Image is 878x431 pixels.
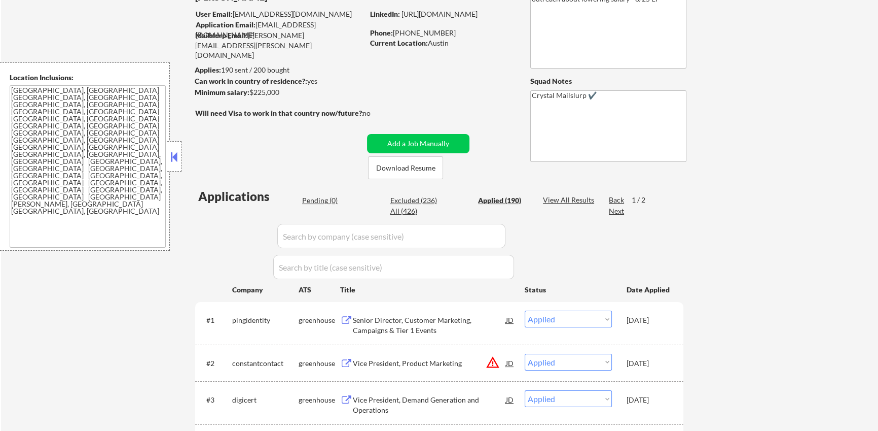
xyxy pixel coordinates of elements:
strong: LinkedIn: [370,10,400,18]
div: 1 / 2 [632,195,655,205]
div: [PHONE_NUMBER] [370,28,514,38]
strong: Minimum salary: [195,88,249,96]
div: yes [195,76,360,86]
div: View All Results [543,195,597,205]
div: Applied (190) [478,195,529,206]
div: Austin [370,38,514,48]
div: Location Inclusions: [10,73,166,83]
div: Date Applied [627,285,671,295]
div: Company [232,285,299,295]
div: Vice President, Product Marketing [353,358,506,369]
div: Excluded (236) [390,195,441,206]
div: constantcontact [232,358,299,369]
a: [URL][DOMAIN_NAME] [401,10,478,18]
strong: Applies: [195,65,221,74]
div: #1 [206,315,224,325]
div: greenhouse [299,315,340,325]
div: Title [340,285,515,295]
div: [DATE] [627,358,671,369]
div: Squad Notes [530,76,686,86]
input: Search by company (case sensitive) [277,224,505,248]
div: All (426) [390,206,441,216]
div: no [362,108,391,118]
div: 190 sent / 200 bought [195,65,363,75]
button: Add a Job Manually [367,134,469,153]
div: [EMAIL_ADDRESS][DOMAIN_NAME] [196,9,363,19]
input: Search by title (case sensitive) [273,255,514,279]
div: #2 [206,358,224,369]
div: JD [505,390,515,409]
strong: Phone: [370,28,393,37]
div: $225,000 [195,87,363,97]
div: pingidentity [232,315,299,325]
strong: User Email: [196,10,233,18]
div: digicert [232,395,299,405]
strong: Application Email: [196,20,255,29]
div: ATS [299,285,340,295]
div: Next [609,206,625,216]
div: Back [609,195,625,205]
div: Status [525,280,612,299]
strong: Mailslurp Email: [195,31,248,40]
div: #3 [206,395,224,405]
div: [DATE] [627,315,671,325]
div: JD [505,354,515,372]
div: Applications [198,190,299,203]
div: Vice President, Demand Generation and Operations [353,395,506,415]
div: JD [505,311,515,329]
div: greenhouse [299,358,340,369]
button: Download Resume [368,156,443,179]
div: [DATE] [627,395,671,405]
div: [PERSON_NAME][EMAIL_ADDRESS][PERSON_NAME][DOMAIN_NAME] [195,30,363,60]
div: [EMAIL_ADDRESS][DOMAIN_NAME] [196,20,363,40]
strong: Current Location: [370,39,428,47]
div: Senior Director, Customer Marketing, Campaigns & Tier 1 Events [353,315,506,335]
strong: Can work in country of residence?: [195,77,307,85]
div: greenhouse [299,395,340,405]
button: warning_amber [486,355,500,370]
strong: Will need Visa to work in that country now/future?: [195,109,364,117]
div: Pending (0) [302,195,353,206]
